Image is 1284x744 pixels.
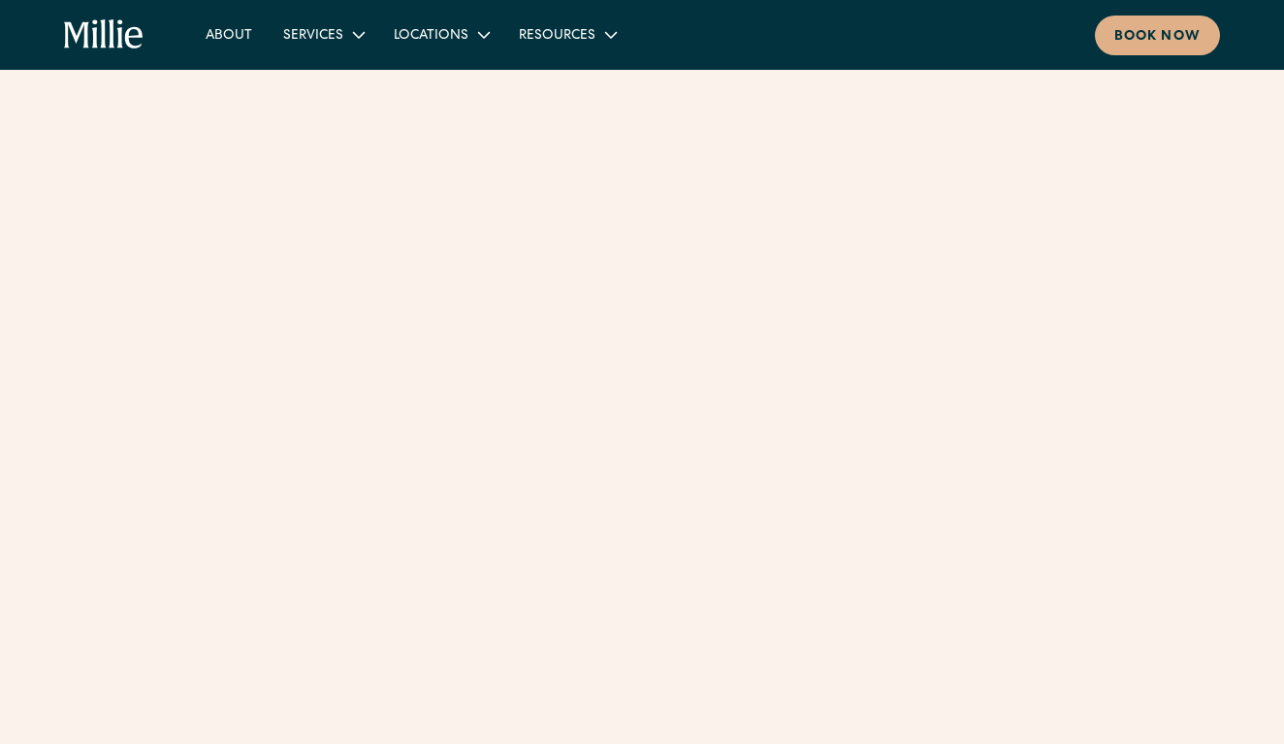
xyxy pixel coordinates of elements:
[394,26,468,47] div: Locations
[1095,16,1220,55] a: Book now
[64,19,144,50] a: home
[1114,27,1201,48] div: Book now
[190,18,268,50] a: About
[268,18,378,50] div: Services
[519,26,595,47] div: Resources
[378,18,503,50] div: Locations
[283,26,343,47] div: Services
[503,18,630,50] div: Resources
